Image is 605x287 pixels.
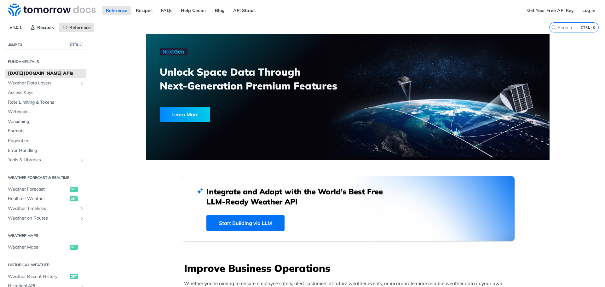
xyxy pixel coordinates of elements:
span: Weather Forecast [8,186,68,192]
span: Versioning [8,118,84,125]
span: Tools & Libraries [8,157,78,163]
span: get [70,245,78,250]
span: Pagination [8,138,84,144]
a: Tools & LibrariesShow subpages for Tools & Libraries [5,155,86,165]
a: Error Handling [5,146,86,155]
button: Show subpages for Weather Timelines [79,206,84,211]
span: v4.0.1 [6,23,25,32]
span: [DATE][DOMAIN_NAME] APIs [8,70,84,77]
a: Learn More [160,107,316,122]
h2: Integrate and Adapt with the World’s Best Free LLM-Ready Weather API [206,187,392,207]
span: Weather Maps [8,244,68,250]
button: JUMP TOCTRL-/ [5,40,86,49]
span: Realtime Weather [8,196,68,202]
a: Weather on RoutesShow subpages for Weather on Routes [5,214,86,223]
span: Reference [69,25,91,30]
span: get [70,196,78,201]
a: Weather TimelinesShow subpages for Weather Timelines [5,204,86,213]
a: Log In [579,6,599,15]
a: Start Building via LLM [206,215,285,231]
h3: Improve Business Operations [184,261,515,275]
a: Rate Limiting & Tokens [5,98,86,107]
kbd: CTRL-K [579,24,597,31]
span: get [70,274,78,279]
h2: Weather Forecast & realtime [5,175,86,181]
span: Rate Limiting & Tokens [8,99,84,106]
a: Webhooks [5,107,86,117]
a: Weather Data LayersShow subpages for Weather Data Layers [5,78,86,88]
a: Weather Recent Historyget [5,272,86,281]
span: CTRL-/ [69,42,83,47]
a: [DATE][DOMAIN_NAME] APIs [5,69,86,78]
img: Tomorrow.io Weather API Docs [8,3,96,16]
a: Weather Forecastget [5,185,86,194]
span: get [70,187,78,192]
a: Reference [102,6,131,15]
a: Recipes [27,23,57,32]
a: Access Keys [5,88,86,97]
span: Weather Data Layers [8,80,78,86]
a: Pagination [5,136,86,146]
span: Recipes [37,25,54,30]
span: Weather Timelines [8,205,78,212]
div: Learn More [160,107,210,122]
a: Get Your Free API Key [524,6,577,15]
button: Show subpages for Weather on Routes [79,216,84,221]
svg: Search [551,25,556,30]
a: Recipes [132,6,156,15]
span: Formats [8,128,84,134]
span: Weather on Routes [8,215,78,221]
a: Help Center [177,6,210,15]
a: FAQs [158,6,176,15]
span: Weather Recent History [8,273,68,280]
span: Access Keys [8,89,84,96]
a: Weather Mapsget [5,243,86,252]
span: Error Handling [8,147,84,154]
a: Realtime Weatherget [5,194,86,204]
a: Reference [59,23,94,32]
a: API Status [230,6,259,15]
a: Formats [5,126,86,136]
h2: Weather Maps [5,233,86,238]
button: Show subpages for Tools & Libraries [79,158,84,163]
h2: Fundamentals [5,59,86,65]
button: Show subpages for Weather Data Layers [79,81,84,86]
h3: Unlock Space Data Through Next-Generation Premium Features [160,65,355,93]
a: Blog [211,6,228,15]
img: NextGen [160,48,187,55]
h2: Historical Weather [5,262,86,268]
a: Versioning [5,117,86,126]
span: Webhooks [8,109,84,115]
